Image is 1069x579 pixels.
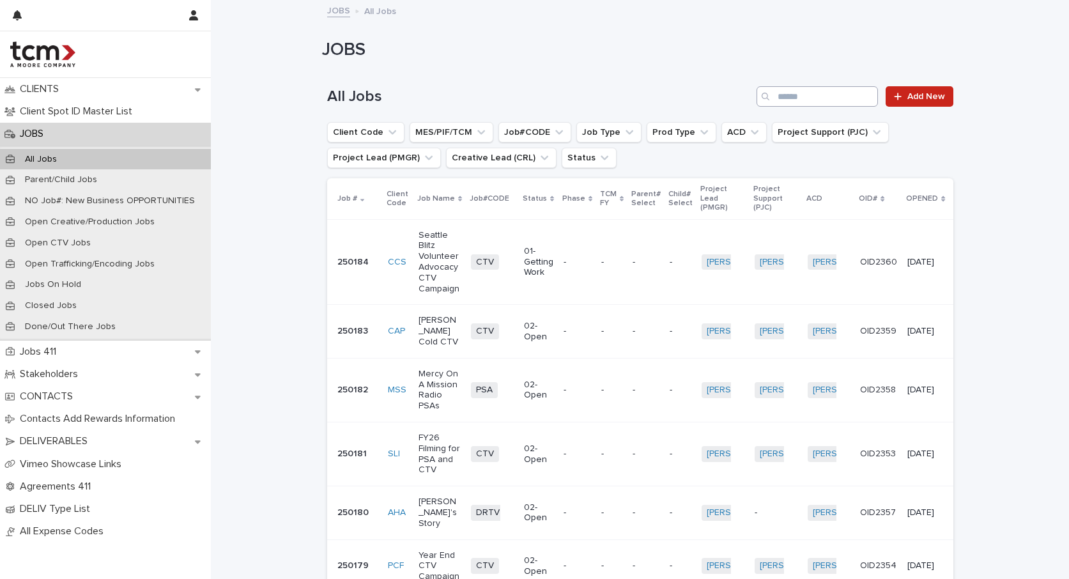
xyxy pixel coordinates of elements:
p: FY26 Filming for PSA and CTV [419,433,461,475]
p: Contacts Add Rewards Information [15,413,185,425]
a: Add New [886,86,953,107]
p: Parent# Select [631,187,661,211]
p: Done/Out There Jobs [15,321,126,332]
p: Phase [562,192,585,206]
tr: 250182MSS Mercy On A Mission Radio PSAsPSA02-Open----[PERSON_NAME]-TCM [PERSON_NAME]-TCM [PERSON_... [327,358,1011,422]
p: Mercy On A Mission Radio PSAs [419,369,461,412]
p: 01-Getting Work [524,246,553,278]
button: Client Code [327,122,404,143]
h1: JOBS [322,40,948,61]
p: [PERSON_NAME] Cold CTV [419,315,461,347]
p: Open Creative/Production Jobs [15,217,165,228]
p: OID2359 [860,326,897,337]
button: Project Lead (PMGR) [327,148,441,168]
span: DRTV [471,505,505,521]
a: [PERSON_NAME] -TCM [813,385,907,396]
button: ACD [721,122,767,143]
tr: 250181SLI FY26 Filming for PSA and CTVCTV02-Open----[PERSON_NAME]-TCM [PERSON_NAME]-TCM [PERSON_N... [327,422,1011,486]
p: - [601,507,622,518]
p: TCM FY [600,187,617,211]
p: - [633,449,659,459]
p: - [564,257,591,268]
button: MES/PIF/TCM [410,122,493,143]
input: Search [757,86,878,107]
p: 250182 [337,385,378,396]
button: Project Support (PJC) [772,122,889,143]
p: 250179 [337,560,378,571]
p: Open Trafficking/Encoding Jobs [15,259,165,270]
a: [PERSON_NAME]-TCM [707,449,798,459]
p: [DATE] [907,257,944,268]
p: [DATE] [907,449,944,459]
p: JOBS [15,128,54,140]
a: [PERSON_NAME]-TCM [760,326,851,337]
p: OID2353 [860,449,897,459]
p: Jobs On Hold [15,279,91,290]
p: Stakeholders [15,368,88,380]
span: CTV [471,323,499,339]
p: OID2357 [860,507,897,518]
a: [PERSON_NAME]-TCM [813,507,904,518]
span: PSA [471,382,498,398]
p: All Expense Codes [15,525,114,537]
a: AHA [388,507,406,518]
p: 02-Open [524,502,553,524]
p: Open CTV Jobs [15,238,101,249]
p: - [564,385,591,396]
p: 02-Open [524,321,553,343]
p: - [670,257,691,268]
a: [PERSON_NAME]-TCM [707,507,798,518]
a: JOBS [327,3,350,17]
img: 4hMmSqQkux38exxPVZHQ [10,42,75,67]
button: Prod Type [647,122,716,143]
tr: 250183CAP [PERSON_NAME] Cold CTVCTV02-Open----[PERSON_NAME]-TCM [PERSON_NAME]-TCM [PERSON_NAME]-T... [327,305,1011,358]
p: Child# Select [668,187,693,211]
p: OID2360 [860,257,897,268]
p: 02-Open [524,555,553,577]
p: 02-Open [524,380,553,401]
p: 250184 [337,257,378,268]
a: [PERSON_NAME]-TCM [760,385,851,396]
p: Vimeo Showcase Links [15,458,132,470]
h1: All Jobs [327,88,752,106]
p: Seattle Blitz Volunteer Advocacy CTV Campaign [419,230,461,295]
p: 02-Open [524,444,553,465]
a: SLI [388,449,400,459]
a: [PERSON_NAME]-TCM [707,326,798,337]
p: All Jobs [15,154,67,165]
a: [PERSON_NAME]-TCM [813,449,904,459]
a: [PERSON_NAME]-TCM [707,560,798,571]
p: [DATE] [907,560,944,571]
p: Status [523,192,547,206]
a: [PERSON_NAME]-TCM [813,257,904,268]
p: - [564,326,591,337]
a: MSS [388,385,406,396]
p: Job # [337,192,357,206]
p: 250180 [337,507,378,518]
span: Add New [907,92,945,101]
p: - [564,507,591,518]
p: DELIV Type List [15,503,100,515]
button: Job#CODE [498,122,571,143]
p: OID2354 [860,560,897,571]
p: - [670,560,691,571]
p: Project Lead (PMGR) [700,182,746,215]
p: Project Support (PJC) [753,182,799,215]
p: - [601,560,622,571]
span: CTV [471,254,499,270]
p: All Jobs [364,3,396,17]
p: Client Spot ID Master List [15,105,142,118]
p: 250183 [337,326,378,337]
p: - [601,385,622,396]
p: - [633,257,659,268]
span: CTV [471,446,499,462]
p: OID2358 [860,385,897,396]
p: ACD [806,192,822,206]
p: OID# [859,192,877,206]
button: Creative Lead (CRL) [446,148,557,168]
tr: 250184CCS Seattle Blitz Volunteer Advocacy CTV CampaignCTV01-Getting Work----[PERSON_NAME]-TCM [P... [327,219,1011,305]
span: CTV [471,558,499,574]
p: [DATE] [907,507,944,518]
a: [PERSON_NAME]-TCM [813,560,904,571]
